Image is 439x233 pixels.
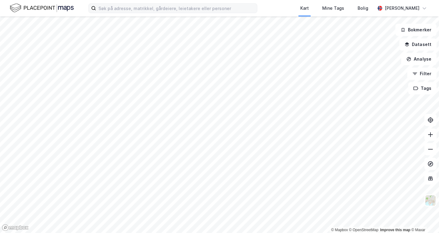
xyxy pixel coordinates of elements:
[300,5,309,12] div: Kart
[322,5,344,12] div: Mine Tags
[2,224,29,231] a: Mapbox homepage
[358,5,368,12] div: Bolig
[331,228,348,232] a: Mapbox
[349,228,379,232] a: OpenStreetMap
[425,195,436,206] img: Z
[10,3,74,13] img: logo.f888ab2527a4732fd821a326f86c7f29.svg
[380,228,410,232] a: Improve this map
[96,4,257,13] input: Søk på adresse, matrikkel, gårdeiere, leietakere eller personer
[395,24,437,36] button: Bokmerker
[409,204,439,233] iframe: Chat Widget
[385,5,419,12] div: [PERSON_NAME]
[408,82,437,94] button: Tags
[409,204,439,233] div: Kontrollprogram for chat
[407,68,437,80] button: Filter
[399,38,437,51] button: Datasett
[401,53,437,65] button: Analyse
